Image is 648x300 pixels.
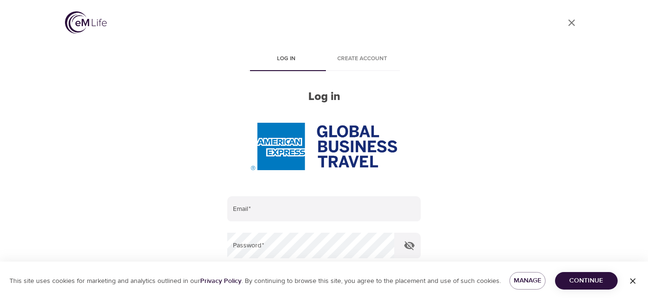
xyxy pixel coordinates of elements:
[227,48,421,71] div: disabled tabs example
[509,272,545,290] button: Manage
[555,272,618,290] button: Continue
[65,11,107,34] img: logo
[251,123,397,170] img: AmEx%20GBT%20logo.png
[517,275,537,287] span: Manage
[330,54,394,64] span: Create account
[563,275,610,287] span: Continue
[254,54,318,64] span: Log in
[560,11,583,34] a: close
[200,277,241,285] a: Privacy Policy
[227,90,421,104] h2: Log in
